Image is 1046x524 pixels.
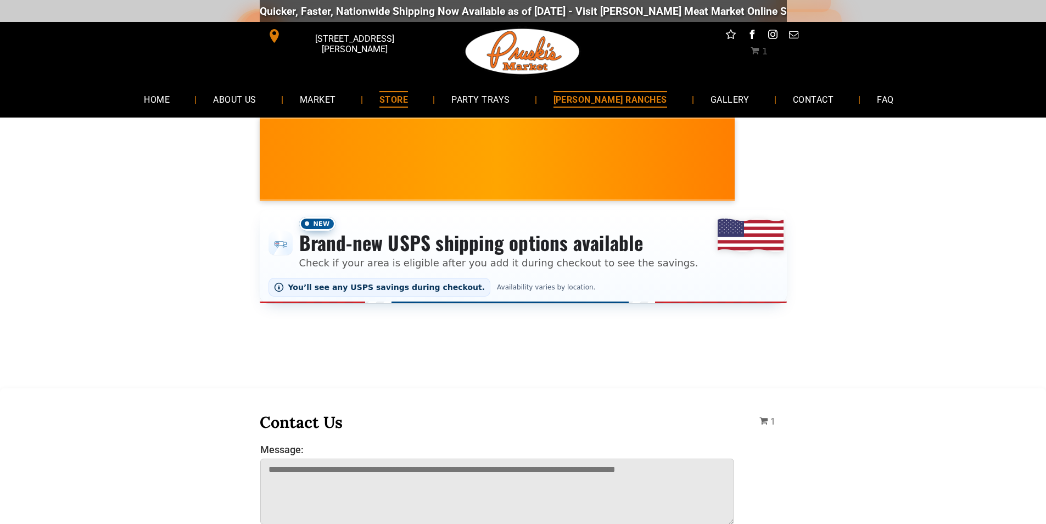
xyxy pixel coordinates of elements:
label: Message: [260,444,735,455]
a: STORE [363,85,424,114]
p: Check if your area is eligible after you add it during checkout to see the savings. [299,255,698,270]
a: MARKET [283,85,353,114]
a: email [786,27,801,44]
a: Social network [724,27,738,44]
div: Quicker, Faster, Nationwide Shipping Now Available as of [DATE] - Visit [PERSON_NAME] Meat Market... [251,5,916,18]
h3: Brand-new USPS shipping options available [299,231,698,255]
span: 1 [762,46,768,57]
a: ABOUT US [197,85,273,114]
a: [PERSON_NAME] RANCHES [537,85,684,114]
span: You’ll see any USPS savings during checkout. [288,283,485,292]
a: FAQ [860,85,910,114]
div: Shipping options announcement [260,210,787,303]
h3: Contact Us [260,412,735,432]
a: instagram [765,27,780,44]
a: PARTY TRAYS [435,85,526,114]
a: GALLERY [694,85,766,114]
a: [STREET_ADDRESS][PERSON_NAME] [260,27,428,44]
span: [PERSON_NAME] RANCHES [553,91,667,107]
a: HOME [127,85,186,114]
span: New [299,217,335,231]
span: [STREET_ADDRESS][PERSON_NAME] [283,28,425,60]
span: 1 [770,416,775,427]
span: [PERSON_NAME] MARKET [724,167,939,185]
img: Pruski-s+Market+HQ+Logo2-1920w.png [463,22,582,81]
a: facebook [745,27,759,44]
span: Availability varies by location. [495,283,597,291]
a: CONTACT [776,85,850,114]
